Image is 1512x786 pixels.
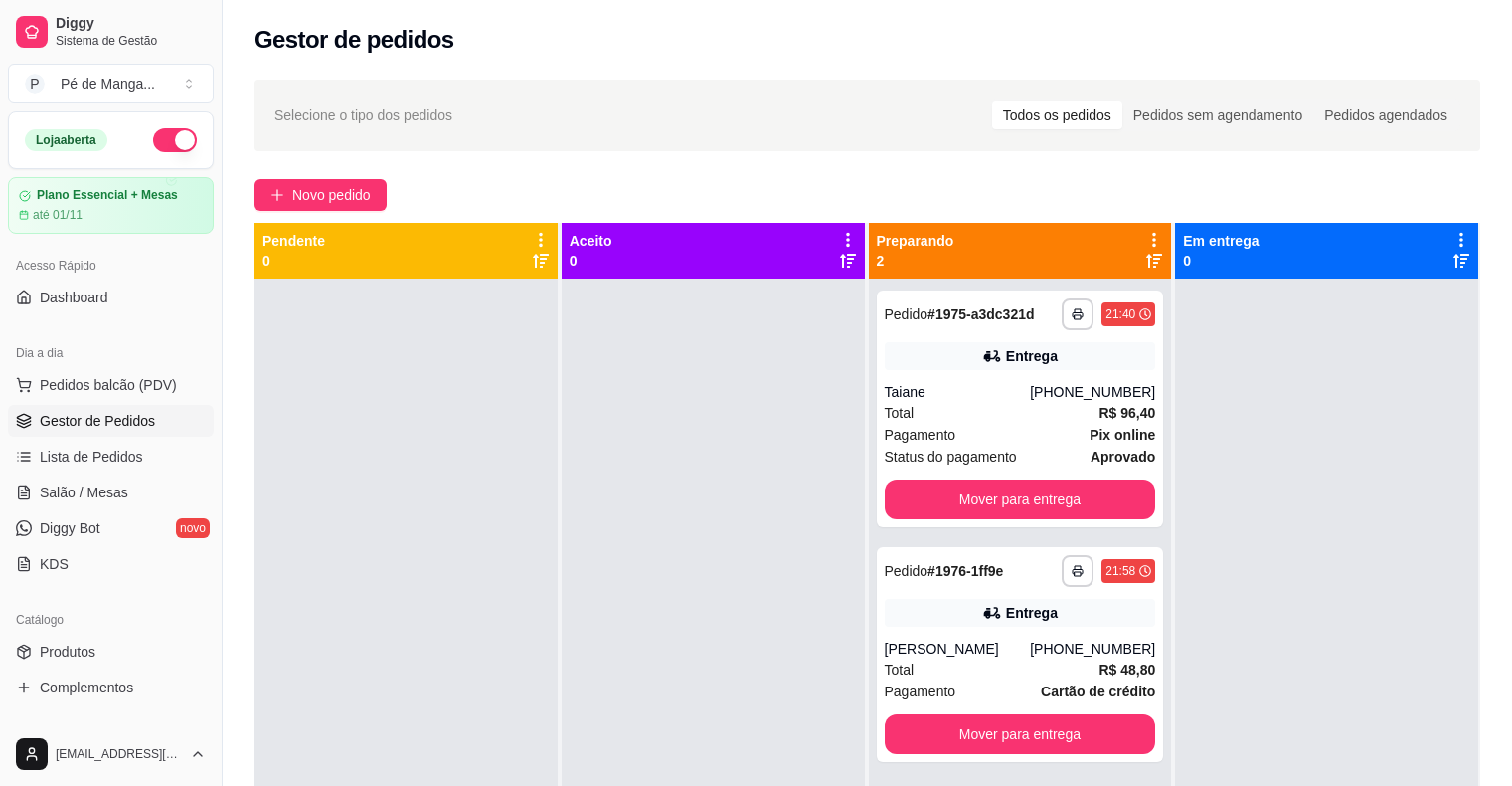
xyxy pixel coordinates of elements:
a: Plano Essencial + Mesasaté 01/11 [8,177,214,234]
span: Total [885,659,915,681]
p: Aceito [570,231,612,251]
div: 21:40 [1105,306,1135,322]
button: Mover para entrega [885,480,1156,519]
strong: Pix online [1090,427,1155,443]
div: Pé de Manga ... [61,74,155,94]
span: Complementos [40,678,133,697]
a: Lista de Pedidos [8,441,214,473]
strong: aprovado [1091,449,1155,465]
button: Select a team [8,64,214,103]
div: Todos os pedidos [992,101,1122,129]
div: [PHONE_NUMBER] [1030,639,1155,659]
span: Status do pagamento [885,446,1017,468]
a: Produtos [8,636,214,668]
span: Pagamento [885,681,956,702]
span: [EMAIL_ADDRESS][DOMAIN_NAME] [56,746,182,762]
div: Taiane [885,382,1031,402]
span: Pedido [885,563,928,579]
p: 2 [877,251,954,271]
strong: # 1975-a3dc321d [927,306,1034,322]
button: Mover para entrega [885,714,1156,754]
p: Preparando [877,231,954,251]
span: Diggy [56,15,206,33]
span: Pedido [885,306,928,322]
div: Dia a dia [8,337,214,369]
span: Dashboard [40,288,108,307]
article: Plano Essencial + Mesas [37,188,178,203]
a: Dashboard [8,282,214,313]
a: Complementos [8,672,214,703]
span: Novo pedido [292,184,371,206]
a: Salão / Mesas [8,477,214,508]
p: 0 [570,251,612,271]
div: 21:58 [1105,563,1135,579]
button: Alterar Status [153,128,197,152]
span: Lista de Pedidos [40,447,143,467]
div: [PERSON_NAME] [885,639,1031,659]
p: 0 [1183,251,1259,271]
a: KDS [8,548,214,580]
a: Gestor de Pedidos [8,405,214,437]
button: Novo pedido [254,179,387,211]
button: Pedidos balcão (PDV) [8,369,214,401]
article: até 01/11 [33,207,83,223]
strong: R$ 96,40 [1098,405,1155,421]
span: Selecione o tipo dos pedidos [274,104,452,126]
div: Acesso Rápido [8,250,214,282]
div: Entrega [1006,346,1058,366]
span: Salão / Mesas [40,483,128,502]
span: Total [885,402,915,424]
p: 0 [262,251,325,271]
span: Pagamento [885,424,956,446]
span: P [25,74,45,94]
span: Diggy Bot [40,518,100,538]
div: Catálogo [8,604,214,636]
a: Diggy Botnovo [8,512,214,544]
span: KDS [40,554,69,574]
p: Em entrega [1183,231,1259,251]
span: Pedidos balcão (PDV) [40,375,177,395]
strong: # 1976-1ff9e [927,563,1003,579]
span: Produtos [40,642,95,662]
a: DiggySistema de Gestão [8,8,214,56]
span: Sistema de Gestão [56,33,206,49]
strong: R$ 48,80 [1098,662,1155,678]
div: Pedidos agendados [1313,101,1458,129]
div: Loja aberta [25,129,107,151]
p: Pendente [262,231,325,251]
div: Entrega [1006,603,1058,623]
div: Pedidos sem agendamento [1122,101,1313,129]
span: Gestor de Pedidos [40,411,155,431]
button: [EMAIL_ADDRESS][DOMAIN_NAME] [8,730,214,778]
div: [PHONE_NUMBER] [1030,382,1155,402]
h2: Gestor de pedidos [254,24,454,56]
span: plus [270,188,284,202]
strong: Cartão de crédito [1041,684,1155,699]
